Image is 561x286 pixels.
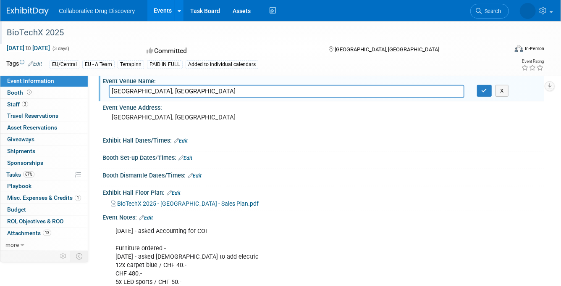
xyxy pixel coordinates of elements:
span: Budget [7,206,26,213]
img: ExhibitDay [7,7,49,16]
img: Format-Inperson.png [515,45,523,52]
a: Tasks67% [0,169,88,180]
span: Playbook [7,183,31,189]
span: Travel Reservations [7,112,58,119]
span: [GEOGRAPHIC_DATA], [GEOGRAPHIC_DATA] [335,46,440,53]
span: Tasks [6,171,34,178]
div: Added to individual calendars [186,60,258,69]
div: Event Notes: [102,211,544,222]
td: Personalize Event Tab Strip [56,251,71,262]
a: Shipments [0,146,88,157]
a: Attachments13 [0,228,88,239]
div: Event Venue Address: [102,101,544,112]
div: Event Venue Name: [102,75,544,85]
span: Shipments [7,148,35,154]
a: Staff3 [0,99,88,110]
span: Misc. Expenses & Credits [7,194,81,201]
span: Booth not reserved yet [25,89,33,95]
div: EU/Central [50,60,79,69]
a: Booth [0,87,88,98]
span: [DATE] [DATE] [6,44,50,52]
span: to [24,45,32,51]
span: 13 [43,230,51,236]
span: Asset Reservations [7,124,57,131]
div: Booth Dismantle Dates/Times: [102,169,544,180]
div: Event Format [465,44,545,56]
div: PAID IN FULL [147,60,183,69]
span: Attachments [7,230,51,236]
div: Terrapinn [118,60,144,69]
a: Edit [28,61,42,67]
span: more [5,241,19,248]
pre: [GEOGRAPHIC_DATA], [GEOGRAPHIC_DATA] [112,114,277,121]
span: Search [482,8,501,14]
a: Edit [174,138,188,144]
span: (3 days) [52,46,69,51]
a: Edit [139,215,153,221]
div: Committed [144,44,315,58]
span: Staff [7,101,28,108]
span: BioTechX 2025 - [GEOGRAPHIC_DATA] - Sales Plan.pdf [117,200,259,207]
div: Exhibit Hall Dates/Times: [102,134,544,145]
a: more [0,239,88,251]
span: Event Information [7,77,54,84]
a: Sponsorships [0,157,88,169]
div: In-Person [524,45,544,52]
a: Misc. Expenses & Credits1 [0,192,88,204]
span: 3 [22,101,28,107]
button: X [495,85,509,97]
span: Sponsorships [7,159,43,166]
span: Booth [7,89,33,96]
div: Booth Set-up Dates/Times: [102,151,544,162]
span: 1 [75,195,81,201]
a: Edit [178,155,192,161]
div: BioTechX 2025 [4,25,498,40]
a: Edit [167,190,181,196]
div: Exhibit Hall Floor Plan: [102,186,544,197]
a: Event Information [0,75,88,87]
span: Giveaways [7,136,34,143]
img: Lauren Kossy [520,3,536,19]
a: Edit [188,173,202,179]
td: Toggle Event Tabs [71,251,88,262]
a: Asset Reservations [0,122,88,133]
td: Tags [6,59,42,69]
a: ROI, Objectives & ROO [0,216,88,227]
span: 67% [23,171,34,177]
div: EU - A Team [82,60,115,69]
div: Event Rating [521,59,544,64]
a: Search [470,4,509,19]
span: ROI, Objectives & ROO [7,218,63,225]
a: Giveaways [0,134,88,145]
a: Travel Reservations [0,110,88,122]
a: Playbook [0,180,88,192]
a: Budget [0,204,88,215]
span: Collaborative Drug Discovery [59,8,135,14]
a: BioTechX 2025 - [GEOGRAPHIC_DATA] - Sales Plan.pdf [111,200,259,207]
